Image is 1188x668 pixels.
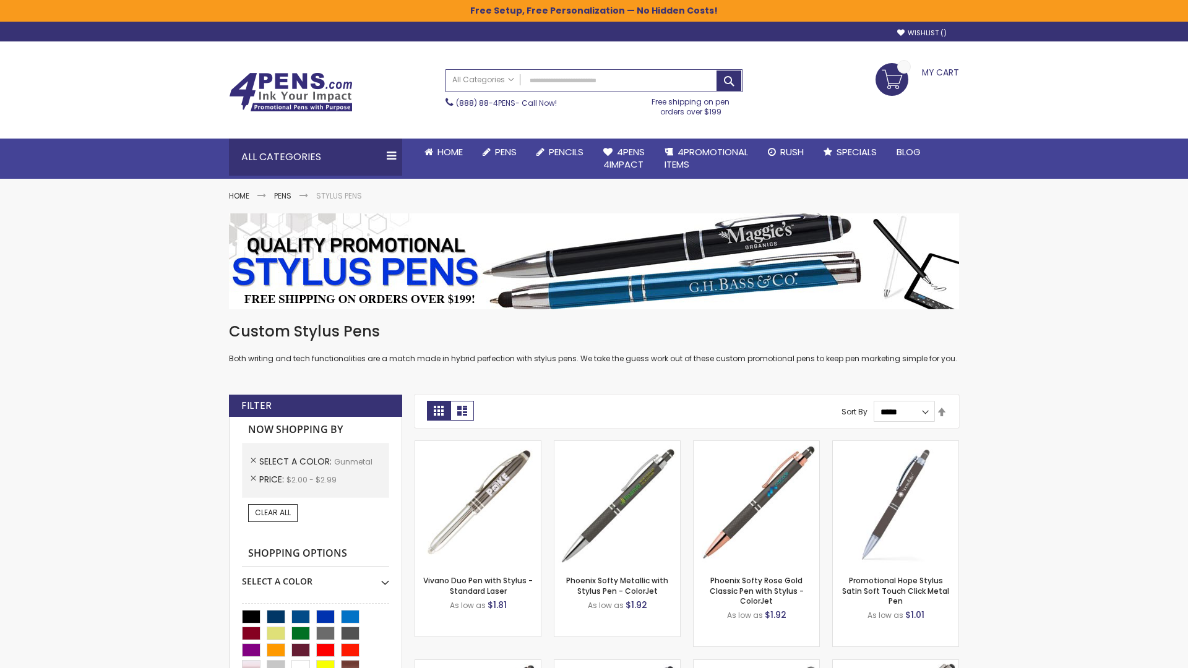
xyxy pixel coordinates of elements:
a: Vivano Duo Pen with Stylus - Standard Laser [423,575,533,596]
span: - Call Now! [456,98,557,108]
span: $1.92 [626,599,647,611]
span: As low as [867,610,903,620]
img: 4Pens Custom Pens and Promotional Products [229,72,353,112]
a: 4PROMOTIONALITEMS [655,139,758,179]
a: All Categories [446,70,520,90]
img: Promotional Hope Stylus Satin Soft Touch Click Metal Pen-Gunmetal [833,441,958,567]
span: As low as [588,600,624,610]
img: Phoenix Softy Rose Gold Classic Pen with Stylus - ColorJet-Gunmetal [694,441,819,567]
span: Select A Color [259,455,334,468]
img: Stylus Pens [229,213,959,309]
span: All Categories [452,75,514,85]
a: 4Pens4impact [593,139,655,179]
a: Wishlist [897,28,947,38]
a: Pencils [527,139,593,166]
strong: Stylus Pens [316,191,362,201]
div: Free shipping on pen orders over $199 [639,92,743,117]
span: 4Pens 4impact [603,145,645,171]
div: Both writing and tech functionalities are a match made in hybrid perfection with stylus pens. We ... [229,322,959,364]
a: Blog [887,139,931,166]
a: Home [415,139,473,166]
span: As low as [727,610,763,620]
strong: Grid [427,401,450,421]
div: All Categories [229,139,402,176]
img: Vivano Duo Pen with Stylus - Standard Laser-Gunmetal [415,441,541,567]
a: Pens [274,191,291,201]
span: Price [259,473,286,486]
a: Phoenix Softy Metallic with Stylus Pen - ColorJet [566,575,668,596]
span: Home [437,145,463,158]
span: Clear All [255,507,291,518]
span: Blog [897,145,921,158]
a: Phoenix Softy Metallic with Stylus Pen - ColorJet-Gunmetal [554,440,680,451]
div: Select A Color [242,567,389,588]
span: As low as [450,600,486,610]
strong: Shopping Options [242,541,389,567]
a: Phoenix Softy Rose Gold Classic Pen with Stylus - ColorJet-Gunmetal [694,440,819,451]
a: Pens [473,139,527,166]
label: Sort By [841,406,867,417]
a: Specials [814,139,887,166]
a: Home [229,191,249,201]
a: (888) 88-4PENS [456,98,515,108]
span: Rush [780,145,804,158]
a: Clear All [248,504,298,521]
a: Rush [758,139,814,166]
a: Vivano Duo Pen with Stylus - Standard Laser-Gunmetal [415,440,541,451]
a: Promotional Hope Stylus Satin Soft Touch Click Metal Pen-Gunmetal [833,440,958,451]
h1: Custom Stylus Pens [229,322,959,341]
strong: Filter [241,399,272,413]
span: Gunmetal [334,456,372,467]
a: Promotional Hope Stylus Satin Soft Touch Click Metal Pen [842,575,949,606]
a: Phoenix Softy Rose Gold Classic Pen with Stylus - ColorJet [710,575,804,606]
span: Pencils [549,145,583,158]
img: Phoenix Softy Metallic with Stylus Pen - ColorJet-Gunmetal [554,441,680,567]
span: Specials [837,145,877,158]
span: $1.01 [905,609,924,621]
span: 4PROMOTIONAL ITEMS [665,145,748,171]
span: Pens [495,145,517,158]
strong: Now Shopping by [242,417,389,443]
span: $1.92 [765,609,786,621]
span: $1.81 [488,599,507,611]
span: $2.00 - $2.99 [286,474,337,485]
